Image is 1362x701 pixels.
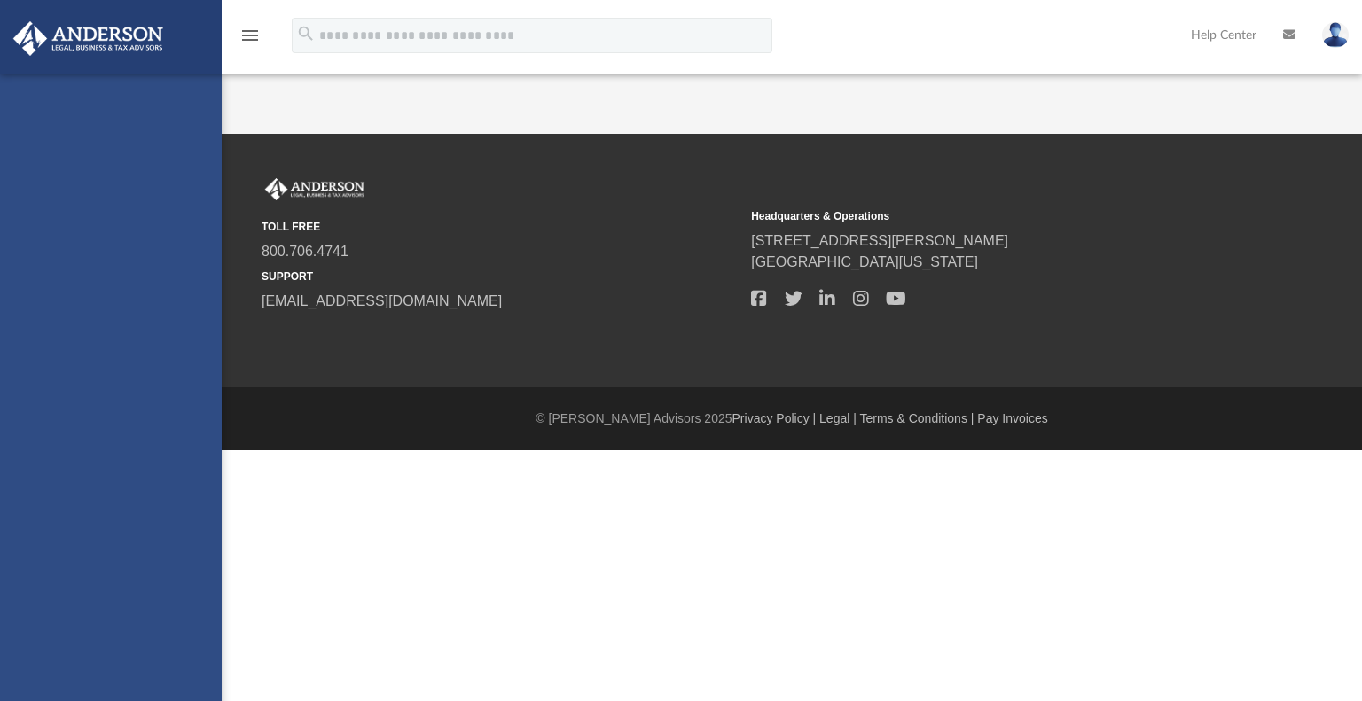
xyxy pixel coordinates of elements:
a: Legal | [819,411,857,425]
a: menu [239,34,261,46]
a: Pay Invoices [977,411,1047,425]
small: TOLL FREE [262,219,739,235]
img: Anderson Advisors Platinum Portal [262,178,368,201]
small: SUPPORT [262,269,739,284]
i: search [296,24,316,43]
a: [GEOGRAPHIC_DATA][US_STATE] [751,254,978,269]
i: menu [239,25,261,46]
small: Headquarters & Operations [751,208,1228,224]
a: Privacy Policy | [732,411,817,425]
img: User Pic [1322,22,1349,48]
a: [EMAIL_ADDRESS][DOMAIN_NAME] [262,293,502,308]
div: © [PERSON_NAME] Advisors 2025 [222,409,1362,428]
a: Terms & Conditions | [860,411,975,425]
img: Anderson Advisors Platinum Portal [8,21,168,56]
a: [STREET_ADDRESS][PERSON_NAME] [751,233,1008,248]
a: 800.706.4741 [262,244,348,259]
